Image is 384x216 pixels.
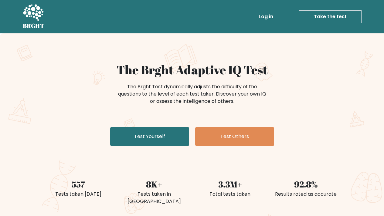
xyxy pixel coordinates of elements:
[299,10,362,23] a: Take the test
[196,178,264,191] div: 3.3M+
[120,191,189,205] div: Tests taken in [GEOGRAPHIC_DATA]
[110,127,189,146] a: Test Yourself
[23,22,45,29] h5: BRGHT
[120,178,189,191] div: 8K+
[196,191,264,198] div: Total tests taken
[195,127,274,146] a: Test Others
[23,2,45,31] a: BRGHT
[272,178,340,191] div: 92.8%
[116,83,268,105] div: The Brght Test dynamically adjusts the difficulty of the questions to the level of each test take...
[272,191,340,198] div: Results rated as accurate
[256,11,276,23] a: Log in
[44,178,113,191] div: 557
[44,62,340,77] h1: The Brght Adaptive IQ Test
[44,191,113,198] div: Tests taken [DATE]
